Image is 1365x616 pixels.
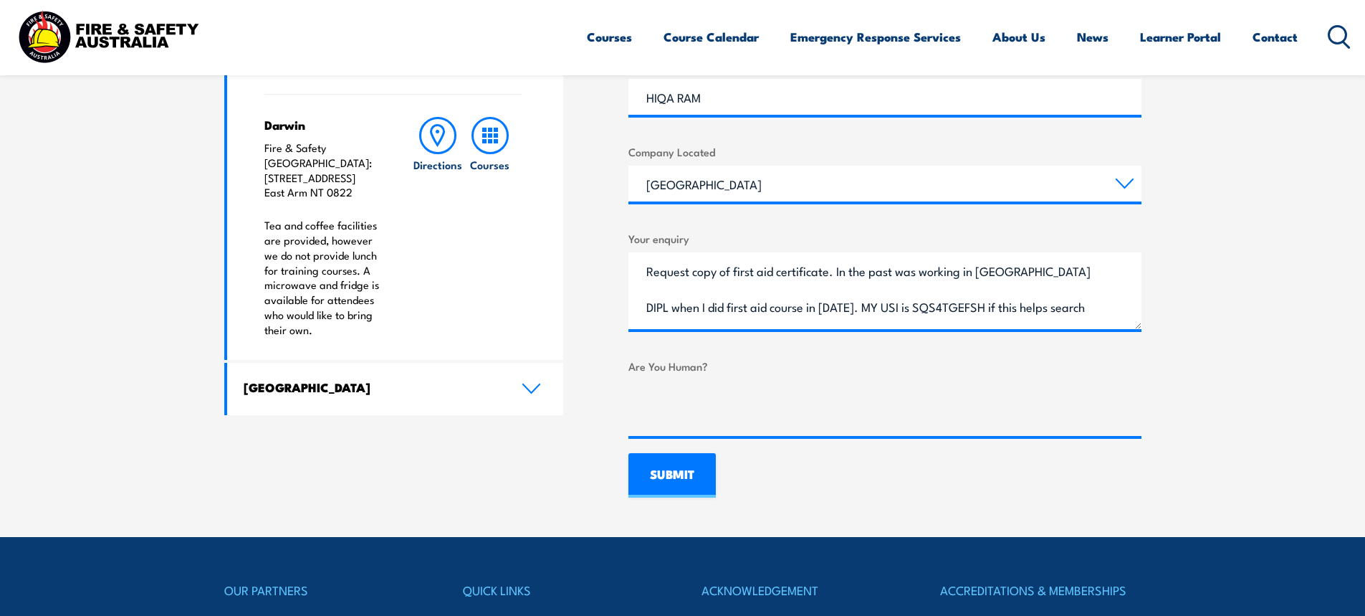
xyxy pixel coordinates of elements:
[628,380,846,436] iframe: reCAPTCHA
[463,580,664,600] h4: QUICK LINKS
[628,143,1141,160] label: Company Located
[940,580,1141,600] h4: ACCREDITATIONS & MEMBERSHIPS
[664,18,759,56] a: Course Calendar
[628,230,1141,247] label: Your enquiry
[628,453,716,498] input: SUBMIT
[264,218,384,337] p: Tea and coffee facilities are provided, however we do not provide lunch for training courses. A m...
[628,358,1141,374] label: Are You Human?
[244,379,500,395] h4: [GEOGRAPHIC_DATA]
[1140,18,1221,56] a: Learner Portal
[264,141,384,200] p: Fire & Safety [GEOGRAPHIC_DATA]: [STREET_ADDRESS] East Arm NT 0822
[464,117,516,338] a: Courses
[470,157,509,172] h6: Courses
[412,117,464,338] a: Directions
[790,18,961,56] a: Emergency Response Services
[701,580,902,600] h4: ACKNOWLEDGEMENT
[1077,18,1108,56] a: News
[264,117,384,133] h4: Darwin
[413,157,462,172] h6: Directions
[227,363,564,415] a: [GEOGRAPHIC_DATA]
[992,18,1045,56] a: About Us
[1253,18,1298,56] a: Contact
[224,580,425,600] h4: OUR PARTNERS
[587,18,632,56] a: Courses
